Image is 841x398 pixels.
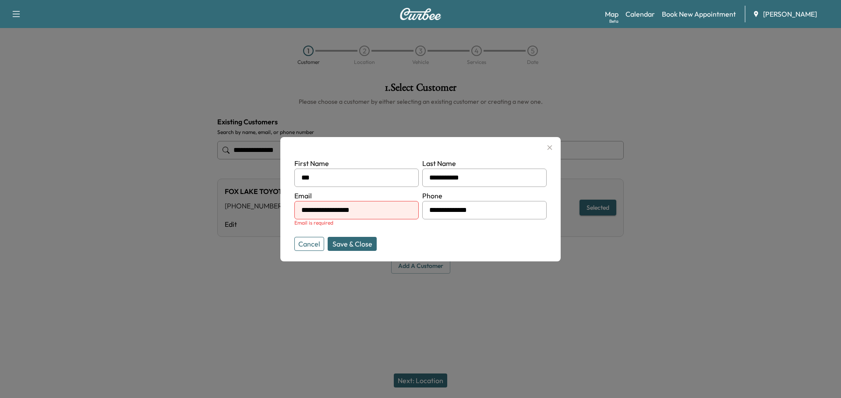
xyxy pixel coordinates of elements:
[422,159,456,168] label: Last Name
[763,9,817,19] span: [PERSON_NAME]
[294,219,419,226] div: Email is required
[605,9,618,19] a: MapBeta
[662,9,736,19] a: Book New Appointment
[294,159,329,168] label: First Name
[609,18,618,25] div: Beta
[328,237,377,251] button: Save & Close
[625,9,655,19] a: Calendar
[294,237,324,251] button: Cancel
[422,191,442,200] label: Phone
[399,8,442,20] img: Curbee Logo
[294,191,312,200] label: Email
